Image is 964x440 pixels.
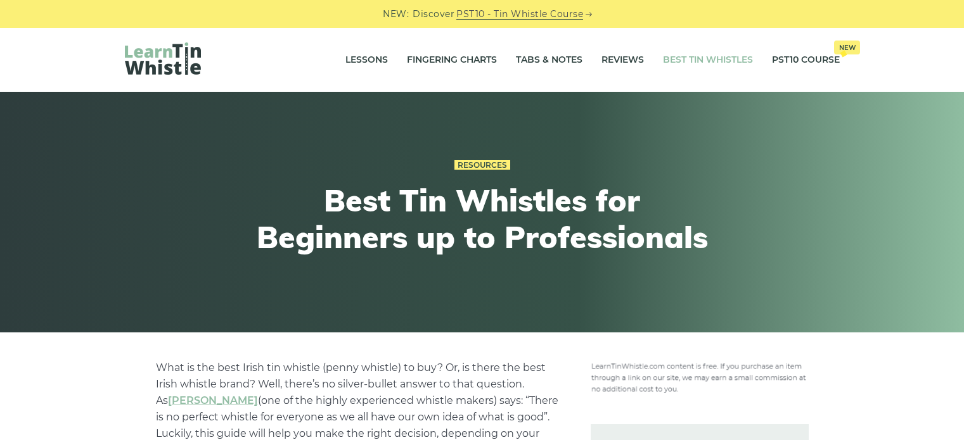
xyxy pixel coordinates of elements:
a: Reviews [601,44,644,76]
a: Lessons [345,44,388,76]
a: undefined (opens in a new tab) [168,394,258,406]
h1: Best Tin Whistles for Beginners up to Professionals [249,182,716,255]
a: Fingering Charts [407,44,497,76]
a: PST10 CourseNew [772,44,840,76]
span: New [834,41,860,54]
a: Resources [454,160,510,170]
img: disclosure [591,360,809,394]
a: Best Tin Whistles [663,44,753,76]
a: Tabs & Notes [516,44,582,76]
img: LearnTinWhistle.com [125,42,201,75]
